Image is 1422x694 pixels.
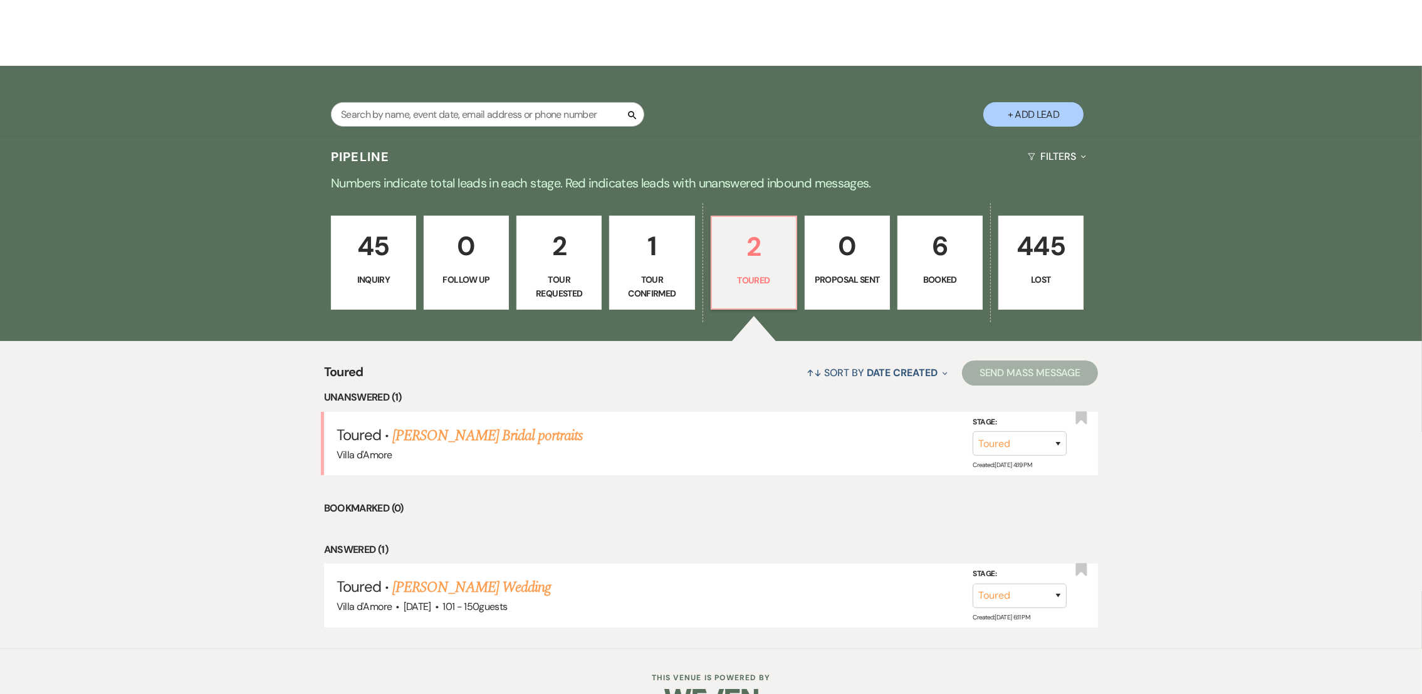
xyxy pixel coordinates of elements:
[1006,225,1075,267] p: 445
[424,216,509,310] a: 0Follow Up
[331,216,416,310] a: 45Inquiry
[432,225,501,267] p: 0
[813,273,882,287] p: Proposal Sent
[867,366,938,379] span: Date Created
[525,225,593,267] p: 2
[906,273,975,287] p: Booked
[983,102,1084,127] button: + Add Lead
[339,225,408,267] p: 45
[1023,140,1091,173] button: Filters
[331,148,390,166] h3: Pipeline
[337,577,381,596] span: Toured
[404,600,431,613] span: [DATE]
[525,273,593,301] p: Tour Requested
[973,567,1067,581] label: Stage:
[973,613,1030,621] span: Created: [DATE] 6:11 PM
[331,102,644,127] input: Search by name, event date, email address or phone number
[337,425,381,444] span: Toured
[337,600,392,613] span: Villa d'Amore
[392,424,583,447] a: [PERSON_NAME] Bridal portraits
[324,389,1099,406] li: Unanswered (1)
[516,216,602,310] a: 2Tour Requested
[324,542,1099,558] li: Answered (1)
[617,225,686,267] p: 1
[973,415,1067,429] label: Stage:
[719,273,788,287] p: Toured
[802,356,952,389] button: Sort By Date Created
[324,500,1099,517] li: Bookmarked (0)
[260,173,1163,193] p: Numbers indicate total leads in each stage. Red indicates leads with unanswered inbound messages.
[617,273,686,301] p: Tour Confirmed
[897,216,983,310] a: 6Booked
[324,362,363,389] span: Toured
[719,226,788,268] p: 2
[339,273,408,287] p: Inquiry
[807,366,822,379] span: ↑↓
[392,576,551,599] a: [PERSON_NAME] Wedding
[711,216,797,310] a: 2Toured
[1006,273,1075,287] p: Lost
[805,216,890,310] a: 0Proposal Sent
[337,448,392,461] span: Villa d'Amore
[609,216,694,310] a: 1Tour Confirmed
[432,273,501,287] p: Follow Up
[962,360,1099,386] button: Send Mass Message
[906,225,975,267] p: 6
[973,461,1032,469] span: Created: [DATE] 4:19 PM
[813,225,882,267] p: 0
[998,216,1084,310] a: 445Lost
[442,600,507,613] span: 101 - 150 guests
